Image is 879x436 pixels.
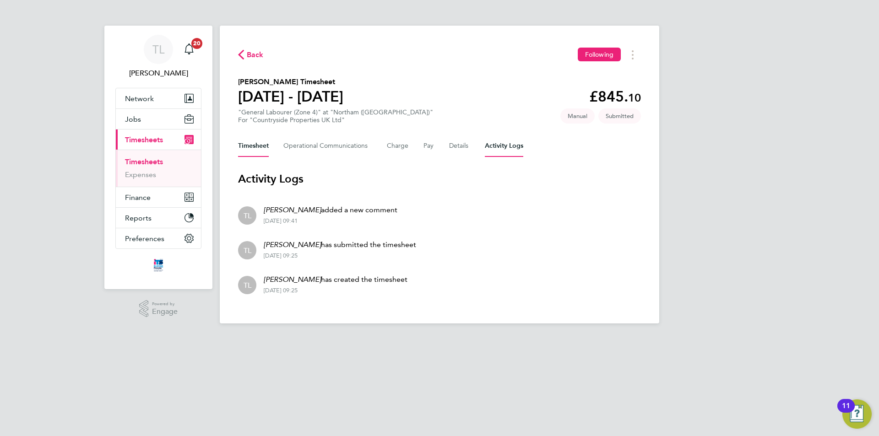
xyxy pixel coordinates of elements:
[264,217,397,225] div: [DATE] 09:41
[238,108,433,124] div: "General Labourer (Zone 4)" at "Northam ([GEOGRAPHIC_DATA])"
[238,241,256,259] div: Tim Lerwill
[104,26,212,289] nav: Main navigation
[842,406,850,418] div: 11
[585,50,613,59] span: Following
[247,49,264,60] span: Back
[264,205,321,214] em: [PERSON_NAME]
[264,239,416,250] p: has submitted the timesheet
[244,245,251,255] span: TL
[116,208,201,228] button: Reports
[578,48,621,61] button: Following
[116,187,201,207] button: Finance
[238,87,343,106] h1: [DATE] - [DATE]
[191,38,202,49] span: 20
[449,135,470,157] button: Details
[116,150,201,187] div: Timesheets
[180,35,198,64] a: 20
[264,287,407,294] div: [DATE] 09:25
[283,135,372,157] button: Operational Communications
[264,205,397,215] p: added a new comment
[238,49,264,60] button: Back
[116,88,201,108] button: Network
[152,258,165,273] img: itsconstruction-logo-retina.png
[115,68,201,79] span: Tim Lerwill
[116,129,201,150] button: Timesheets
[238,76,343,87] h2: [PERSON_NAME] Timesheet
[116,228,201,248] button: Preferences
[560,108,595,124] span: This timesheet was manually created.
[244,210,251,221] span: TL
[115,35,201,79] a: TL[PERSON_NAME]
[264,252,416,259] div: [DATE] 09:25
[125,135,163,144] span: Timesheets
[628,91,641,104] span: 10
[125,234,164,243] span: Preferences
[387,135,409,157] button: Charge
[125,214,152,222] span: Reports
[139,300,178,318] a: Powered byEngage
[116,109,201,129] button: Jobs
[264,274,407,285] p: has created the timesheet
[238,276,256,294] div: Tim Lerwill
[125,94,154,103] span: Network
[624,48,641,62] button: Timesheets Menu
[125,193,151,202] span: Finance
[423,135,434,157] button: Pay
[152,43,164,55] span: TL
[238,116,433,124] div: For "Countryside Properties UK Ltd"
[244,280,251,290] span: TL
[238,172,641,186] h3: Activity Logs
[264,275,321,284] em: [PERSON_NAME]
[125,115,141,124] span: Jobs
[125,157,163,166] a: Timesheets
[238,135,269,157] button: Timesheet
[152,308,178,316] span: Engage
[598,108,641,124] span: This timesheet is Submitted.
[842,399,872,429] button: Open Resource Center, 11 new notifications
[152,300,178,308] span: Powered by
[264,240,321,249] em: [PERSON_NAME]
[485,135,523,157] button: Activity Logs
[238,206,256,225] div: Tim Lerwill
[589,88,641,105] app-decimal: £845.
[115,258,201,273] a: Go to home page
[125,170,156,179] a: Expenses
